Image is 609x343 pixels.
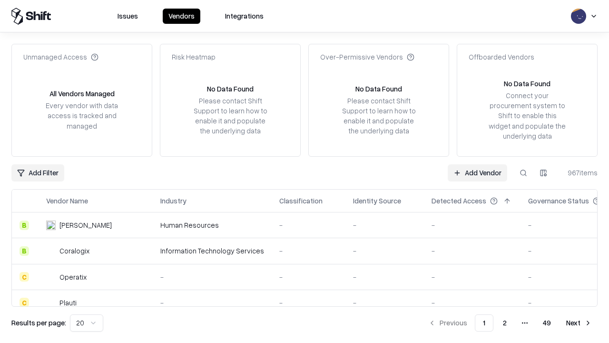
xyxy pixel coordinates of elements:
div: All Vendors Managed [49,89,115,99]
a: Add Vendor [448,164,507,182]
div: - [353,298,416,308]
div: - [279,272,338,282]
div: - [160,298,264,308]
div: 967 items [560,168,598,178]
div: Industry [160,196,187,206]
div: Connect your procurement system to Shift to enable this widget and populate the underlying data [488,91,567,141]
button: 49 [535,314,559,332]
div: - [432,246,513,256]
div: - [353,246,416,256]
nav: pagination [422,314,598,332]
img: Deel [46,221,56,230]
div: C [20,298,29,307]
div: [PERSON_NAME] [59,220,112,230]
div: No Data Found [207,84,254,94]
img: Operatix [46,272,56,282]
div: - [279,220,338,230]
div: Plauti [59,298,77,308]
div: No Data Found [504,79,550,89]
button: Vendors [163,9,200,24]
div: - [160,272,264,282]
div: Detected Access [432,196,486,206]
div: Governance Status [528,196,589,206]
div: C [20,272,29,282]
div: B [20,221,29,230]
div: Please contact Shift Support to learn how to enable it and populate the underlying data [191,96,270,136]
div: Identity Source [353,196,401,206]
button: 2 [495,314,514,332]
img: Plauti [46,298,56,307]
div: B [20,246,29,256]
div: - [279,298,338,308]
div: - [432,220,513,230]
div: Risk Heatmap [172,52,216,62]
div: - [279,246,338,256]
div: Offboarded Vendors [469,52,534,62]
div: Every vendor with data access is tracked and managed [42,101,121,131]
div: - [353,272,416,282]
button: Integrations [219,9,269,24]
div: Please contact Shift Support to learn how to enable it and populate the underlying data [339,96,418,136]
img: Coralogix [46,246,56,256]
button: Issues [112,9,144,24]
div: Information Technology Services [160,246,264,256]
div: Human Resources [160,220,264,230]
div: Operatix [59,272,87,282]
div: Over-Permissive Vendors [320,52,414,62]
p: Results per page: [11,318,66,328]
div: Classification [279,196,323,206]
button: 1 [475,314,493,332]
div: Coralogix [59,246,89,256]
div: Vendor Name [46,196,88,206]
div: Unmanaged Access [23,52,98,62]
button: Add Filter [11,164,64,182]
div: - [432,298,513,308]
button: Next [560,314,598,332]
div: - [432,272,513,282]
div: No Data Found [355,84,402,94]
div: - [353,220,416,230]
